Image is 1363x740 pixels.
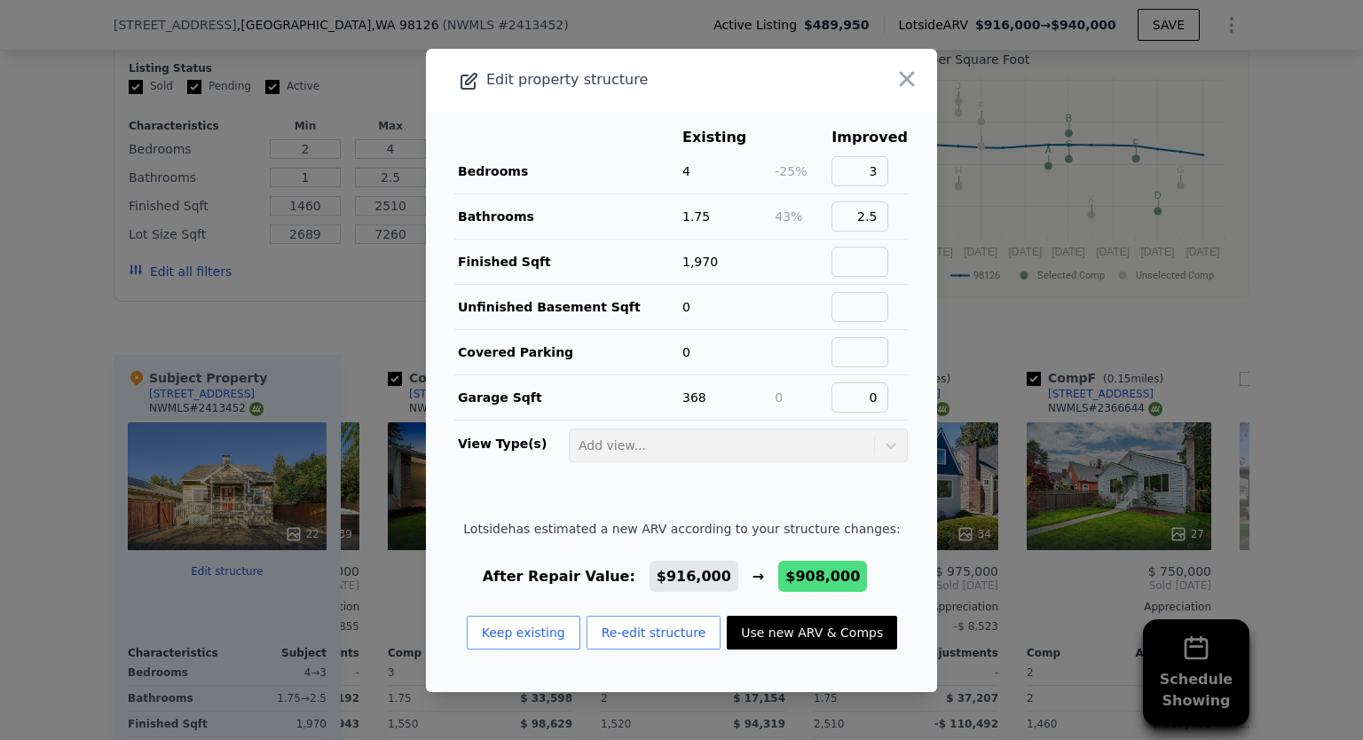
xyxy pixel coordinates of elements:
div: Edit property structure [426,67,835,92]
th: Improved [831,126,909,149]
span: 0 [682,345,690,359]
td: Bedrooms [454,149,681,194]
span: Lotside has estimated a new ARV according to your structure changes: [463,520,900,538]
button: Keep existing [467,616,580,649]
span: 0 [682,300,690,314]
button: Re-edit structure [587,616,721,649]
div: After Repair Value: → [463,566,900,587]
span: 1.75 [682,209,710,224]
span: 4 [682,164,690,178]
span: $916,000 [657,568,731,585]
td: Garage Sqft [454,374,681,420]
span: 43% [775,209,802,224]
span: 1,970 [682,255,718,269]
td: 0 [774,374,831,420]
td: Unfinished Basement Sqft [454,284,681,329]
button: Use new ARV & Comps [727,616,897,649]
span: $908,000 [785,568,860,585]
td: Bathrooms [454,193,681,239]
span: -25% [775,164,807,178]
td: Finished Sqft [454,239,681,284]
span: 368 [682,390,706,405]
td: Covered Parking [454,329,681,374]
td: View Type(s) [454,421,568,463]
th: Existing [681,126,774,149]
